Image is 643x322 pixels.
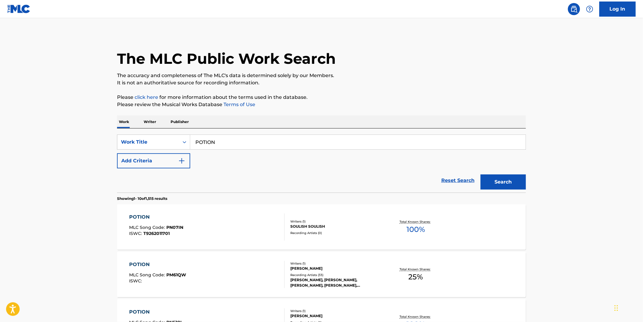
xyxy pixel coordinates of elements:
iframe: Chat Widget [613,293,643,322]
div: Writers ( 1 ) [290,309,382,313]
div: POTION [129,308,183,316]
span: T9262011701 [144,231,170,236]
div: POTION [129,213,184,221]
button: Search [481,174,526,190]
div: Writers ( 1 ) [290,261,382,266]
div: [PERSON_NAME], [PERSON_NAME], [PERSON_NAME], [PERSON_NAME], [PERSON_NAME] [290,277,382,288]
p: Total Known Shares: [400,220,432,224]
div: SOULISH SOULISH [290,224,382,229]
div: Recording Artists ( 33 ) [290,273,382,277]
span: PM61QW [167,272,186,278]
span: MLC Song Code : [129,272,167,278]
div: Help [584,3,596,15]
p: Work [117,115,131,128]
form: Search Form [117,135,526,193]
div: Writers ( 1 ) [290,219,382,224]
span: 100 % [406,224,425,235]
div: POTION [129,261,186,268]
a: Reset Search [438,174,478,187]
a: Terms of Use [222,102,255,107]
img: search [570,5,578,13]
span: ISWC : [129,278,144,284]
p: Please review the Musical Works Database [117,101,526,108]
span: MLC Song Code : [129,225,167,230]
div: Work Title [121,138,175,146]
span: 25 % [409,272,423,282]
div: Drag [615,299,618,317]
p: Total Known Shares: [400,267,432,272]
div: [PERSON_NAME] [290,266,382,271]
span: PN07IN [167,225,184,230]
p: Showing 1 - 10 of 1,515 results [117,196,167,201]
a: POTIONMLC Song Code:PM61QWISWC:Writers (1)[PERSON_NAME]Recording Artists (33)[PERSON_NAME], [PERS... [117,252,526,297]
img: 9d2ae6d4665cec9f34b9.svg [178,157,185,164]
img: MLC Logo [7,5,31,13]
span: ISWC : [129,231,144,236]
p: The accuracy and completeness of The MLC's data is determined solely by our Members. [117,72,526,79]
div: Recording Artists ( 0 ) [290,231,382,235]
a: Public Search [568,3,580,15]
a: Log In [599,2,636,17]
p: It is not an authoritative source for recording information. [117,79,526,86]
p: Publisher [169,115,191,128]
p: Total Known Shares: [400,314,432,319]
h1: The MLC Public Work Search [117,50,336,68]
div: [PERSON_NAME] [290,313,382,319]
button: Add Criteria [117,153,190,168]
a: click here [135,94,158,100]
img: help [586,5,593,13]
a: POTIONMLC Song Code:PN07INISWC:T9262011701Writers (1)SOULISH SOULISHRecording Artists (0)Total Kn... [117,204,526,250]
p: Please for more information about the terms used in the database. [117,94,526,101]
p: Writer [142,115,158,128]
